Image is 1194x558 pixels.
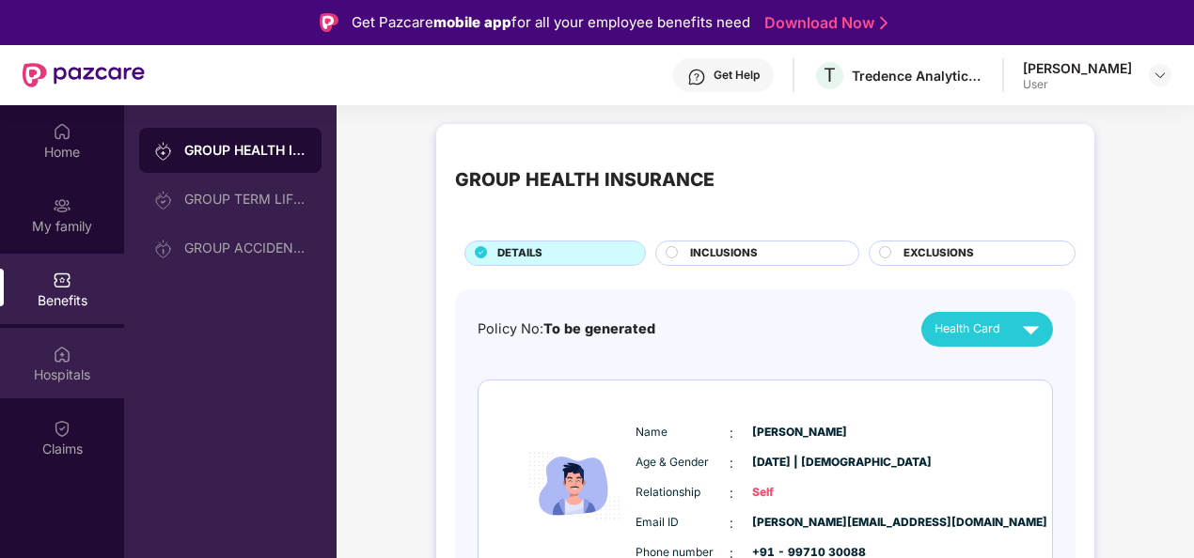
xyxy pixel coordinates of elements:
[23,63,145,87] img: New Pazcare Logo
[1023,77,1132,92] div: User
[53,419,71,438] img: svg+xml;base64,PHN2ZyBpZD0iQ2xhaW0iIHhtbG5zPSJodHRwOi8vd3d3LnczLm9yZy8yMDAwL3N2ZyIgd2lkdGg9IjIwIi...
[184,141,306,160] div: GROUP HEALTH INSURANCE
[636,424,730,442] span: Name
[53,345,71,364] img: svg+xml;base64,PHN2ZyBpZD0iSG9zcGl0YWxzIiB4bWxucz0iaHR0cDovL3d3dy53My5vcmcvMjAwMC9zdmciIHdpZHRoPS...
[824,64,836,86] span: T
[1153,68,1168,83] img: svg+xml;base64,PHN2ZyBpZD0iRHJvcGRvd24tMzJ4MzIiIHhtbG5zPSJodHRwOi8vd3d3LnczLm9yZy8yMDAwL3N2ZyIgd2...
[752,484,846,502] span: Self
[764,13,882,33] a: Download Now
[433,13,511,31] strong: mobile app
[935,319,1000,338] span: Health Card
[636,514,730,532] span: Email ID
[497,245,542,262] span: DETAILS
[154,240,173,258] img: svg+xml;base64,PHN2ZyB3aWR0aD0iMjAiIGhlaWdodD0iMjAiIHZpZXdCb3g9IjAgMCAyMCAyMCIgZmlsbD0ibm9uZSIgeG...
[1014,313,1047,346] img: svg+xml;base64,PHN2ZyB4bWxucz0iaHR0cDovL3d3dy53My5vcmcvMjAwMC9zdmciIHZpZXdCb3g9IjAgMCAyNCAyNCIgd2...
[154,142,173,161] img: svg+xml;base64,PHN2ZyB3aWR0aD0iMjAiIGhlaWdodD0iMjAiIHZpZXdCb3g9IjAgMCAyMCAyMCIgZmlsbD0ibm9uZSIgeG...
[478,318,655,340] div: Policy No:
[730,483,733,504] span: :
[636,454,730,472] span: Age & Gender
[154,191,173,209] img: svg+xml;base64,PHN2ZyB3aWR0aD0iMjAiIGhlaWdodD0iMjAiIHZpZXdCb3g9IjAgMCAyMCAyMCIgZmlsbD0ibm9uZSIgeG...
[53,122,71,141] img: svg+xml;base64,PHN2ZyBpZD0iSG9tZSIgeG1sbnM9Imh0dHA6Ly93d3cudzMub3JnLzIwMDAvc3ZnIiB3aWR0aD0iMjAiIG...
[730,513,733,534] span: :
[687,68,706,86] img: svg+xml;base64,PHN2ZyBpZD0iSGVscC0zMngzMiIgeG1sbnM9Imh0dHA6Ly93d3cudzMub3JnLzIwMDAvc3ZnIiB3aWR0aD...
[921,312,1053,347] button: Health Card
[752,454,846,472] span: [DATE] | [DEMOGRAPHIC_DATA]
[53,271,71,289] img: svg+xml;base64,PHN2ZyBpZD0iQmVuZWZpdHMiIHhtbG5zPSJodHRwOi8vd3d3LnczLm9yZy8yMDAwL3N2ZyIgd2lkdGg9Ij...
[184,240,306,256] div: GROUP ACCIDENTAL INSURANCE
[903,245,974,262] span: EXCLUSIONS
[752,424,846,442] span: [PERSON_NAME]
[1023,59,1132,77] div: [PERSON_NAME]
[455,165,715,194] div: GROUP HEALTH INSURANCE
[543,320,655,336] span: To be generated
[752,514,846,532] span: [PERSON_NAME][EMAIL_ADDRESS][DOMAIN_NAME]
[714,68,760,83] div: Get Help
[320,13,338,32] img: Logo
[730,423,733,443] span: :
[852,67,983,85] div: Tredence Analytics Solutions Private Limited
[636,484,730,502] span: Relationship
[53,196,71,215] img: svg+xml;base64,PHN2ZyB3aWR0aD0iMjAiIGhlaWdodD0iMjAiIHZpZXdCb3g9IjAgMCAyMCAyMCIgZmlsbD0ibm9uZSIgeG...
[352,11,750,34] div: Get Pazcare for all your employee benefits need
[690,245,758,262] span: INCLUSIONS
[730,453,733,473] span: :
[880,13,888,33] img: Stroke
[184,192,306,207] div: GROUP TERM LIFE INSURANCE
